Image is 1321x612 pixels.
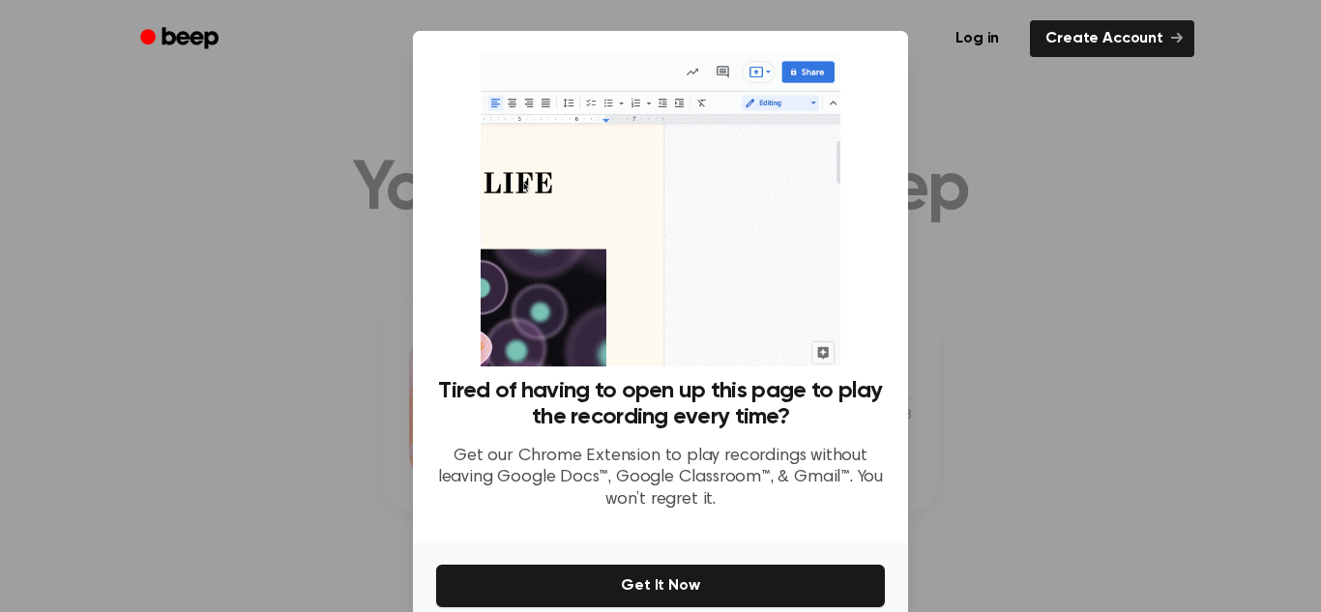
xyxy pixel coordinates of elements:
img: Beep extension in action [481,54,839,366]
button: Get It Now [436,565,885,607]
a: Create Account [1030,20,1194,57]
a: Beep [127,20,236,58]
p: Get our Chrome Extension to play recordings without leaving Google Docs™, Google Classroom™, & Gm... [436,446,885,511]
h3: Tired of having to open up this page to play the recording every time? [436,378,885,430]
a: Log in [936,16,1018,61]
